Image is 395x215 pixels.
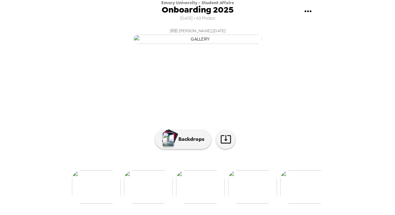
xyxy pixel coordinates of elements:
[180,14,215,23] span: [DATE] • 63 Photos
[169,27,226,34] span: 润初 [PERSON_NAME] , [DATE]
[298,1,319,22] button: gallery menu
[175,135,204,143] p: Backdrops
[155,130,211,149] button: Backdrops
[124,170,173,204] img: gallery
[133,34,262,44] img: gallery
[69,25,326,46] button: 润初 [PERSON_NAME],[DATE]
[228,170,277,204] img: gallery
[280,170,329,204] img: gallery
[162,5,234,14] span: Onboarding 2025
[176,170,225,204] img: gallery
[72,170,121,204] img: gallery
